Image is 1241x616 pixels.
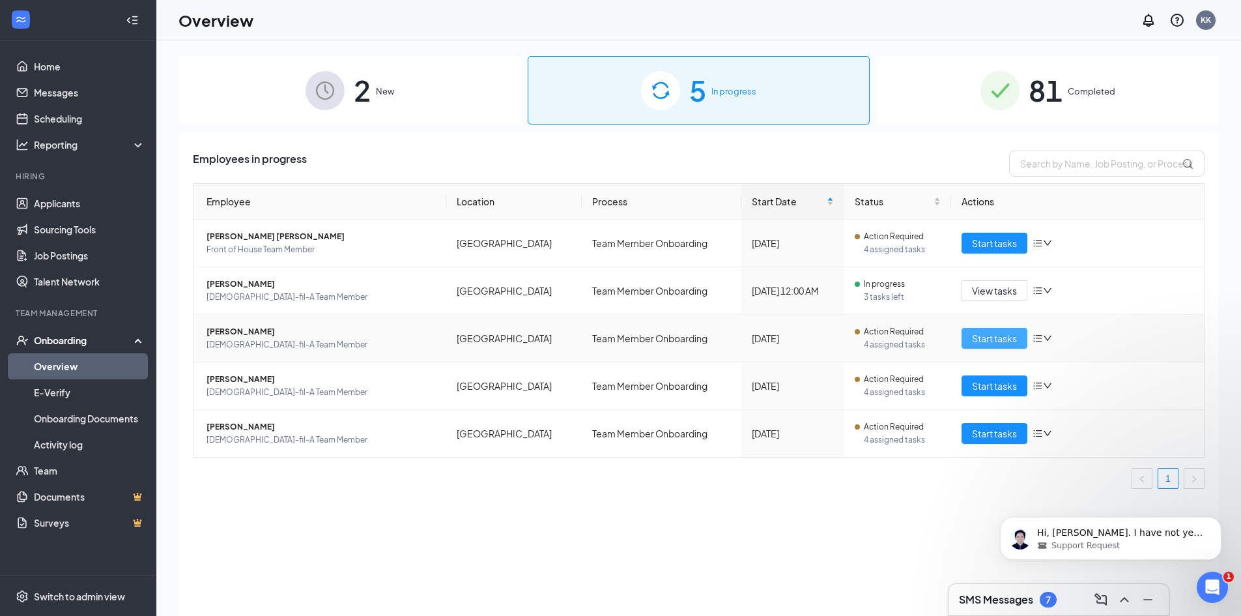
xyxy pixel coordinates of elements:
[34,190,145,216] a: Applicants
[34,379,145,405] a: E-Verify
[178,9,253,31] h1: Overview
[34,106,145,132] a: Scheduling
[34,242,145,269] a: Job Postings
[207,278,436,291] span: [PERSON_NAME]
[1184,468,1205,489] button: right
[446,267,582,315] td: [GEOGRAPHIC_DATA]
[16,590,29,603] svg: Settings
[1114,589,1135,610] button: ChevronUp
[855,194,931,209] span: Status
[34,216,145,242] a: Sourcing Tools
[711,85,756,98] span: In progress
[752,426,834,441] div: [DATE]
[1138,475,1146,483] span: left
[207,386,436,399] span: [DEMOGRAPHIC_DATA]-fil-A Team Member
[1091,589,1111,610] button: ComposeMessage
[207,373,436,386] span: [PERSON_NAME]
[864,230,924,243] span: Action Required
[864,433,941,447] span: 4 assigned tasks
[1046,594,1051,606] div: 7
[972,379,1017,393] span: Start tasks
[959,593,1033,607] h3: SMS Messages
[1132,468,1152,489] li: Previous Page
[207,325,436,338] span: [PERSON_NAME]
[34,53,145,80] a: Home
[16,138,29,151] svg: Analysis
[1043,381,1052,390] span: down
[34,590,125,603] div: Switch to admin view
[446,410,582,457] td: [GEOGRAPHIC_DATA]
[1158,468,1178,489] li: 1
[34,269,145,295] a: Talent Network
[193,151,307,177] span: Employees in progress
[582,184,741,220] th: Process
[980,490,1241,581] iframe: Intercom notifications message
[1033,428,1043,439] span: bars
[864,373,924,386] span: Action Required
[1033,381,1043,391] span: bars
[864,291,941,304] span: 3 tasks left
[14,13,27,26] svg: WorkstreamLogo
[1029,68,1063,113] span: 81
[1184,468,1205,489] li: Next Page
[864,278,905,291] span: In progress
[34,510,145,536] a: SurveysCrown
[34,138,146,151] div: Reporting
[962,328,1027,349] button: Start tasks
[193,184,446,220] th: Employee
[1033,238,1043,248] span: bars
[446,220,582,267] td: [GEOGRAPHIC_DATA]
[951,184,1204,220] th: Actions
[34,458,145,484] a: Team
[582,362,741,410] td: Team Member Onboarding
[864,386,941,399] span: 4 assigned tasks
[752,331,834,345] div: [DATE]
[34,334,134,347] div: Onboarding
[962,375,1027,396] button: Start tasks
[1043,286,1052,295] span: down
[972,426,1017,441] span: Start tasks
[864,325,924,338] span: Action Required
[207,291,436,304] span: [DEMOGRAPHIC_DATA]-fil-A Team Member
[1137,589,1158,610] button: Minimize
[689,68,706,113] span: 5
[1169,12,1185,28] svg: QuestionInfo
[752,379,834,393] div: [DATE]
[207,338,436,351] span: [DEMOGRAPHIC_DATA]-fil-A Team Member
[354,68,371,113] span: 2
[1117,592,1132,608] svg: ChevronUp
[1140,592,1156,608] svg: Minimize
[1043,429,1052,438] span: down
[582,220,741,267] td: Team Member Onboarding
[446,362,582,410] td: [GEOGRAPHIC_DATA]
[16,308,143,319] div: Team Management
[972,331,1017,345] span: Start tasks
[972,284,1017,298] span: View tasks
[34,353,145,379] a: Overview
[1093,592,1109,608] svg: ComposeMessage
[1190,475,1198,483] span: right
[446,315,582,362] td: [GEOGRAPHIC_DATA]
[864,338,941,351] span: 4 assigned tasks
[34,432,145,458] a: Activity log
[34,405,145,432] a: Onboarding Documents
[1009,151,1205,177] input: Search by Name, Job Posting, or Process
[1158,469,1178,488] a: 1
[1033,286,1043,296] span: bars
[376,85,394,98] span: New
[972,236,1017,250] span: Start tasks
[752,284,834,298] div: [DATE] 12:00 AM
[1043,239,1052,248] span: down
[1068,85,1115,98] span: Completed
[962,423,1027,444] button: Start tasks
[207,433,436,447] span: [DEMOGRAPHIC_DATA]-fil-A Team Member
[582,267,741,315] td: Team Member Onboarding
[16,334,29,347] svg: UserCheck
[962,280,1027,301] button: View tasks
[864,243,941,256] span: 4 assigned tasks
[34,80,145,106] a: Messages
